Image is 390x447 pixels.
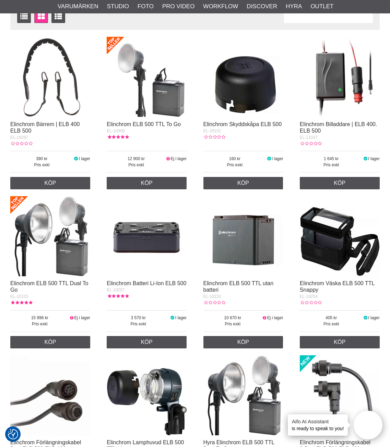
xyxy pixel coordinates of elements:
div: Kundbetyg: 0 [203,300,225,306]
img: Elinchrom ELB 500 TTL To Go [107,37,187,117]
img: Hyra Elinchrom ELB 500 TTL Dual To Go [203,355,283,435]
span: EL-10232 [203,294,221,299]
a: Utökad listvisning [51,9,65,23]
a: Köp [203,336,283,348]
a: Foto [138,2,154,11]
a: Köp [300,177,380,189]
a: Köp [10,177,90,189]
div: Kundbetyg: 5.00 [10,300,32,306]
i: I lager [170,315,175,320]
i: I lager [266,156,272,161]
a: Elinchrom ELB 500 TTL To Go [107,121,181,127]
a: Pro Video [162,2,194,11]
a: Elinchrom Batteri Li-Ion ELB 500 [107,280,186,286]
span: Pris exkl [10,162,73,168]
a: Fönstervisning [34,9,48,23]
a: Studio [107,2,129,11]
a: Elinchrom ELB 500 TTL Dual To Go [10,280,88,293]
span: Pris exkl [300,162,363,168]
a: Elinchrom Väska ELB 500 TTL Snappy [300,280,375,293]
a: Köp [107,336,187,348]
a: Köp [300,336,380,348]
i: Ej i lager [69,315,74,320]
img: Elinchrom Bärrem | ELB 400 ELB 500 [10,37,90,117]
img: Elinchrom Batteri Li-Ion ELB 500 [107,196,187,276]
i: Ej i lager [262,315,267,320]
span: 12 900 [107,156,165,162]
span: Ej i lager [170,156,187,161]
a: Hyra [286,2,302,11]
a: Elinchrom Billaddare | ELB 400. ELB 500 [300,121,377,134]
span: I lager [368,315,379,320]
a: Elinchrom Skyddskåpa ELB 500 [203,121,282,127]
a: Discover [247,2,277,11]
i: I lager [73,156,79,161]
span: Pris exkl [10,321,69,327]
div: Kundbetyg: 0 [300,300,322,306]
div: Kundbetyg: 0 [203,134,225,140]
span: Pris exkl [203,162,267,168]
span: I lager [272,156,283,161]
a: Elinchrom ELB 500 TTL utan batteri [203,280,274,293]
span: Pris exkl [107,162,165,168]
img: Elinchrom Billaddare | ELB 400. ELB 500 [300,37,380,117]
span: EL-19297 [107,288,125,292]
span: I lager [79,156,90,161]
span: I lager [175,315,187,320]
img: Elinchrom Väska ELB 500 TTL Snappy [300,196,380,276]
img: Elinchrom ELB 500 TTL Dual To Go [10,196,90,276]
img: Elinchrom Förlängningskabel 5m | ELB 500 ELB 400 [10,355,90,435]
a: Workflow [203,2,238,11]
img: Elinchrom Förlängningskabel 2.5m | ELB 500 ELB 400 [300,355,380,435]
i: Ej i lager [166,156,171,161]
span: 1 645 [300,156,363,162]
a: Köp [10,336,90,348]
img: Elinchrom Lamphuvud ELB 500 TTL Head [107,355,187,435]
h4: Aifo AI Assistant [292,418,344,425]
span: EL-19287 [10,135,28,140]
span: EL-10310 [10,294,28,299]
div: Kundbetyg: 0 [300,141,322,147]
span: 3 570 [107,315,170,321]
a: Varumärken [58,2,98,11]
a: Outlet [310,2,333,11]
i: I lager [363,315,368,320]
span: EL-10309 [107,128,125,133]
div: Kundbetyg: 5.00 [107,134,129,140]
span: 405 [300,315,363,321]
div: Kundbetyg: 0 [10,141,32,147]
span: 390 [10,156,73,162]
span: Ej i lager [74,315,90,320]
span: Pris exkl [203,321,262,327]
span: EL-11037 [300,135,318,140]
span: Ej i lager [267,315,283,320]
a: Köp [107,177,187,189]
a: Köp [203,177,283,189]
div: Kundbetyg: 5.00 [107,293,129,299]
span: 160 [203,156,267,162]
img: Revisit consent button [8,429,18,439]
div: is ready to speak to you! [288,414,348,436]
span: EL-25101 [203,128,221,133]
span: 10 670 [203,315,262,321]
span: Pris exkl [107,321,170,327]
span: I lager [368,156,379,161]
i: I lager [363,156,368,161]
span: EL-19254 [300,294,318,299]
img: Elinchrom Skyddskåpa ELB 500 [203,37,283,117]
button: Samtyckesinställningar [8,428,18,440]
a: Listvisning [17,9,31,23]
span: 15 996 [10,315,69,321]
img: Elinchrom ELB 500 TTL utan batteri [203,196,283,276]
a: Elinchrom Bärrem | ELB 400 ELB 500 [10,121,80,134]
span: Pris exkl [300,321,363,327]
